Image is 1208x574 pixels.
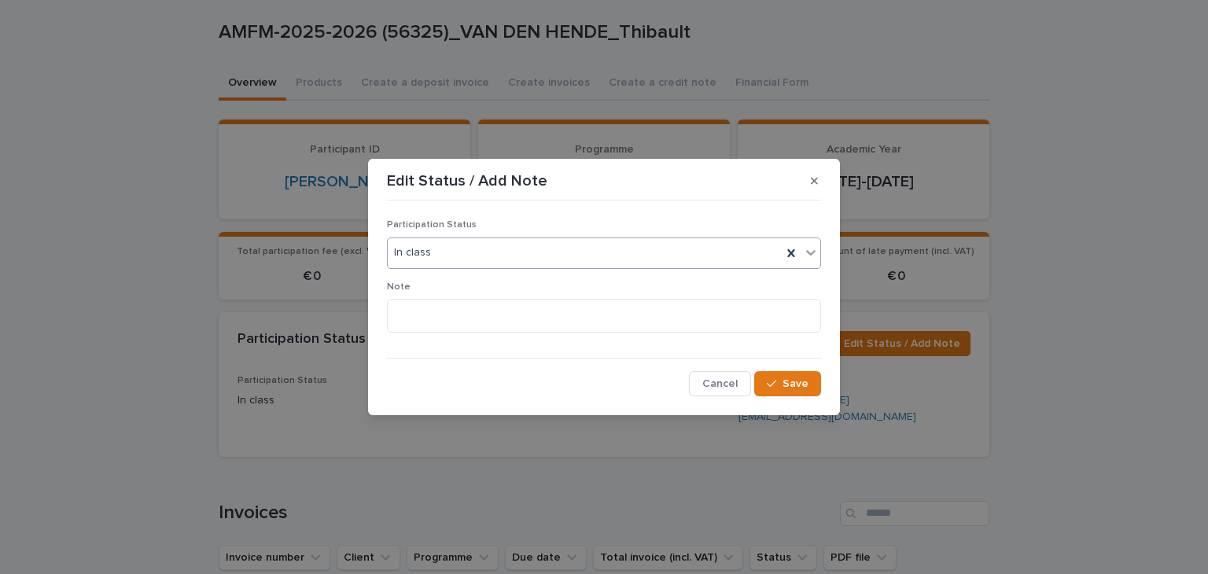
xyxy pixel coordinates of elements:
span: Save [783,378,808,389]
span: Cancel [702,378,738,389]
span: Note [387,282,411,292]
span: In class [394,245,431,261]
button: Cancel [689,371,751,396]
p: Edit Status / Add Note [387,171,547,190]
span: Participation Status [387,220,477,230]
button: Save [754,371,821,396]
